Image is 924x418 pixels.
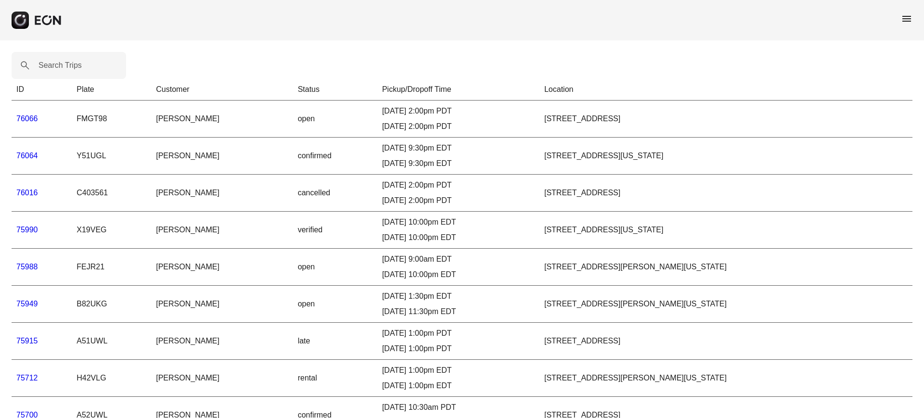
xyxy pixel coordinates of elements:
[382,195,535,206] div: [DATE] 2:00pm PDT
[151,101,293,138] td: [PERSON_NAME]
[382,179,535,191] div: [DATE] 2:00pm PDT
[72,101,151,138] td: FMGT98
[382,269,535,280] div: [DATE] 10:00pm EDT
[293,101,377,138] td: open
[72,175,151,212] td: C403561
[16,337,38,345] a: 75915
[16,374,38,382] a: 75712
[382,306,535,317] div: [DATE] 11:30pm EDT
[72,212,151,249] td: X19VEG
[382,328,535,339] div: [DATE] 1:00pm PDT
[382,158,535,169] div: [DATE] 9:30pm EDT
[151,360,293,397] td: [PERSON_NAME]
[16,263,38,271] a: 75988
[72,323,151,360] td: A51UWL
[293,249,377,286] td: open
[151,175,293,212] td: [PERSON_NAME]
[539,212,912,249] td: [STREET_ADDRESS][US_STATE]
[151,286,293,323] td: [PERSON_NAME]
[293,138,377,175] td: confirmed
[16,226,38,234] a: 75990
[377,79,539,101] th: Pickup/Dropoff Time
[293,212,377,249] td: verified
[151,138,293,175] td: [PERSON_NAME]
[72,360,151,397] td: H42VLG
[38,60,82,71] label: Search Trips
[539,101,912,138] td: [STREET_ADDRESS]
[901,13,912,25] span: menu
[382,402,535,413] div: [DATE] 10:30am PDT
[151,249,293,286] td: [PERSON_NAME]
[16,152,38,160] a: 76064
[16,114,38,123] a: 76066
[293,79,377,101] th: Status
[72,79,151,101] th: Plate
[539,249,912,286] td: [STREET_ADDRESS][PERSON_NAME][US_STATE]
[72,138,151,175] td: Y51UGL
[16,189,38,197] a: 76016
[539,79,912,101] th: Location
[382,121,535,132] div: [DATE] 2:00pm PDT
[293,286,377,323] td: open
[539,138,912,175] td: [STREET_ADDRESS][US_STATE]
[293,323,377,360] td: late
[382,291,535,302] div: [DATE] 1:30pm EDT
[293,175,377,212] td: cancelled
[382,142,535,154] div: [DATE] 9:30pm EDT
[12,79,72,101] th: ID
[382,105,535,117] div: [DATE] 2:00pm PDT
[382,380,535,392] div: [DATE] 1:00pm EDT
[539,323,912,360] td: [STREET_ADDRESS]
[382,365,535,376] div: [DATE] 1:00pm EDT
[72,249,151,286] td: FEJR21
[539,360,912,397] td: [STREET_ADDRESS][PERSON_NAME][US_STATE]
[151,323,293,360] td: [PERSON_NAME]
[151,212,293,249] td: [PERSON_NAME]
[382,253,535,265] div: [DATE] 9:00am EDT
[539,175,912,212] td: [STREET_ADDRESS]
[539,286,912,323] td: [STREET_ADDRESS][PERSON_NAME][US_STATE]
[151,79,293,101] th: Customer
[293,360,377,397] td: rental
[16,300,38,308] a: 75949
[382,232,535,243] div: [DATE] 10:00pm EDT
[72,286,151,323] td: B82UKG
[382,216,535,228] div: [DATE] 10:00pm EDT
[382,343,535,355] div: [DATE] 1:00pm PDT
